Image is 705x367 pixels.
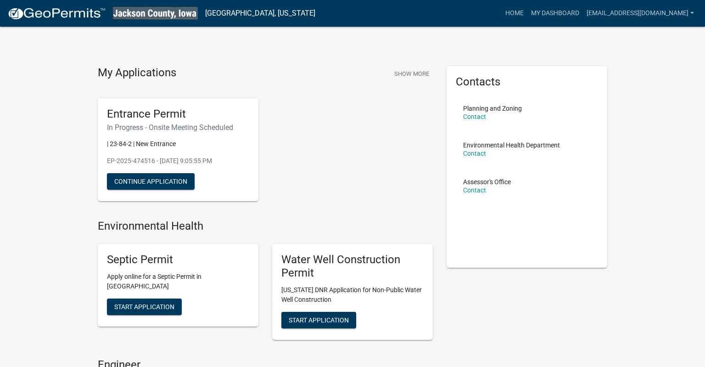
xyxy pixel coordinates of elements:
[281,312,356,328] button: Start Application
[463,142,560,148] p: Environmental Health Department
[463,150,486,157] a: Contact
[107,173,195,190] button: Continue Application
[289,316,349,323] span: Start Application
[107,107,249,121] h5: Entrance Permit
[391,66,433,81] button: Show More
[107,156,249,166] p: EP-2025-474516 - [DATE] 9:05:55 PM
[107,139,249,149] p: | 23-84-2 | New Entrance
[456,75,598,89] h5: Contacts
[281,285,424,305] p: [US_STATE] DNR Application for Non-Public Water Well Construction
[107,299,182,315] button: Start Application
[107,123,249,132] h6: In Progress - Onsite Meeting Scheduled
[463,105,522,112] p: Planning and Zoning
[502,5,527,22] a: Home
[113,7,198,19] img: Jackson County, Iowa
[98,220,433,233] h4: Environmental Health
[463,186,486,194] a: Contact
[463,179,511,185] p: Assessor's Office
[98,66,176,80] h4: My Applications
[114,303,174,311] span: Start Application
[463,113,486,120] a: Contact
[281,253,424,280] h5: Water Well Construction Permit
[107,272,249,291] p: Apply online for a Septic Permit in [GEOGRAPHIC_DATA]
[107,253,249,266] h5: Septic Permit
[205,6,315,21] a: [GEOGRAPHIC_DATA], [US_STATE]
[527,5,583,22] a: My Dashboard
[583,5,698,22] a: [EMAIL_ADDRESS][DOMAIN_NAME]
